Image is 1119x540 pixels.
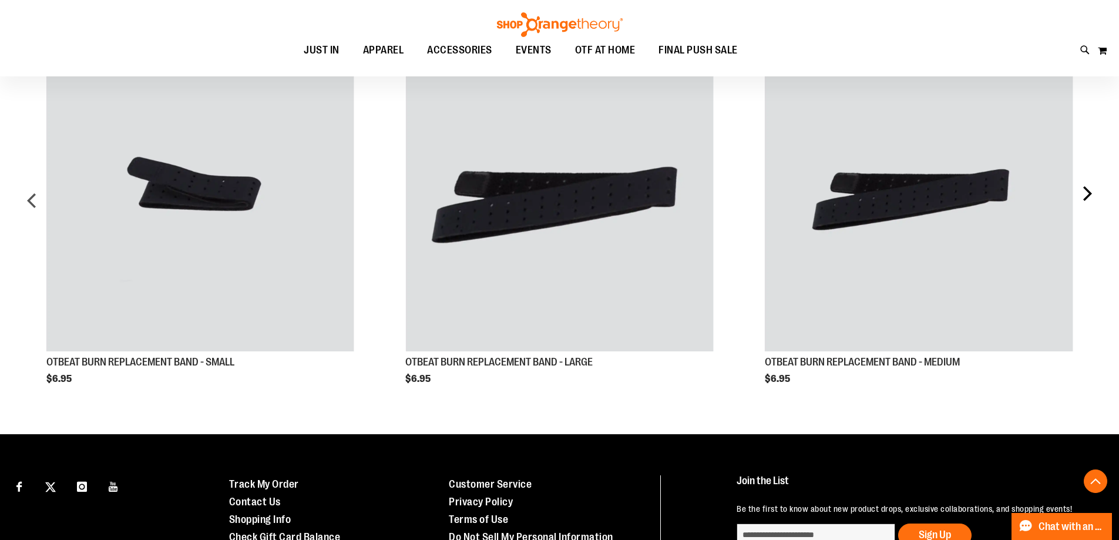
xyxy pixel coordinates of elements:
[9,475,29,496] a: Visit our Facebook page
[563,37,647,63] a: OTF AT HOME
[46,43,354,353] a: Product Page Link
[449,514,508,525] a: Terms of Use
[1084,469,1107,493] button: Back To Top
[46,374,73,384] span: $6.95
[516,37,552,63] span: EVENTS
[765,43,1073,353] a: Product Page Link
[427,37,492,63] span: ACCESSORIES
[46,356,234,368] a: OTBEAT BURN REPLACEMENT BAND - SMALL
[405,43,713,351] img: OTBEAT BURN REPLACEMENT BAND - LARGE
[575,37,636,63] span: OTF AT HOME
[495,12,624,37] img: Shop Orangetheory
[1075,26,1098,384] div: next
[449,478,532,490] a: Customer Service
[103,475,124,496] a: Visit our Youtube page
[41,475,61,496] a: Visit our X page
[72,475,92,496] a: Visit our Instagram page
[504,37,563,64] a: EVENTS
[363,37,404,63] span: APPAREL
[292,37,351,64] a: JUST IN
[229,514,291,525] a: Shopping Info
[647,37,750,64] a: FINAL PUSH SALE
[45,482,56,492] img: Twitter
[405,43,713,353] a: Product Page Link
[765,374,792,384] span: $6.95
[1039,521,1105,532] span: Chat with an Expert
[765,43,1073,351] img: OTBEAT BURN REPLACEMENT BAND - MEDIUM
[46,43,354,351] img: OTBEAT BURN REPLACEMENT BAND - SMALL
[229,478,299,490] a: Track My Order
[737,503,1092,515] p: Be the first to know about new product drops, exclusive collaborations, and shopping events!
[737,475,1092,497] h4: Join the List
[351,37,416,64] a: APPAREL
[21,26,44,384] div: prev
[304,37,340,63] span: JUST IN
[415,37,504,64] a: ACCESSORIES
[658,37,738,63] span: FINAL PUSH SALE
[229,496,281,508] a: Contact Us
[449,496,513,508] a: Privacy Policy
[405,374,432,384] span: $6.95
[405,356,593,368] a: OTBEAT BURN REPLACEMENT BAND - LARGE
[1012,513,1113,540] button: Chat with an Expert
[765,356,960,368] a: OTBEAT BURN REPLACEMENT BAND - MEDIUM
